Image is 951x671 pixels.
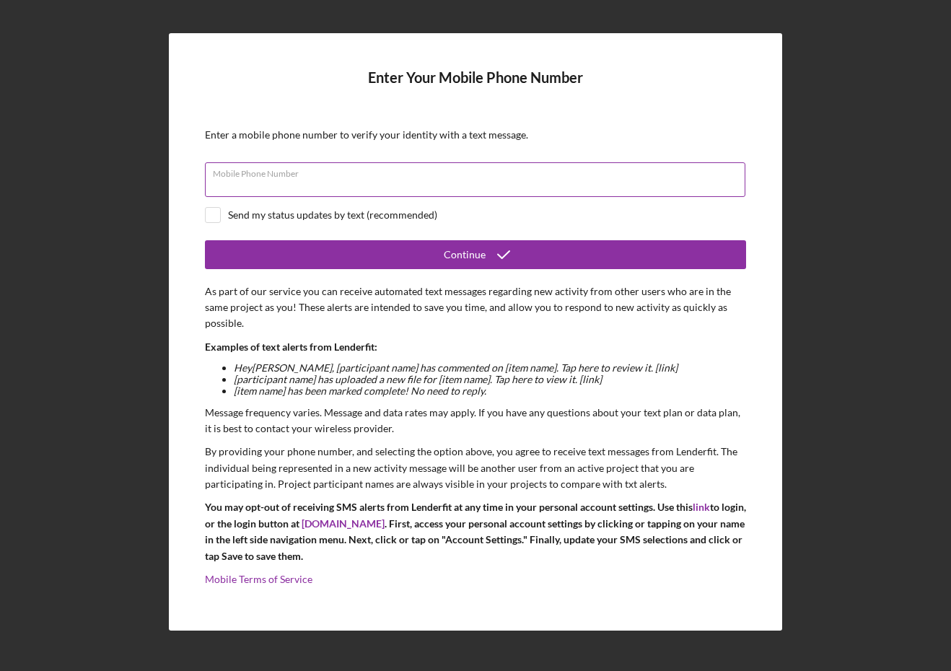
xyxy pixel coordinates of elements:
p: Message frequency varies. Message and data rates may apply. If you have any questions about your ... [205,405,746,437]
p: Examples of text alerts from Lenderfit: [205,339,746,355]
button: Continue [205,240,746,269]
p: By providing your phone number, and selecting the option above, you agree to receive text message... [205,444,746,492]
p: As part of our service you can receive automated text messages regarding new activity from other ... [205,284,746,332]
div: Send my status updates by text (recommended) [228,209,437,221]
h4: Enter Your Mobile Phone Number [205,69,746,108]
li: Hey [PERSON_NAME] , [participant name] has commented on [item name]. Tap here to review it. [link] [234,362,746,374]
label: Mobile Phone Number [213,163,745,179]
a: Mobile Terms of Service [205,573,312,585]
a: [DOMAIN_NAME] [302,517,385,530]
p: You may opt-out of receiving SMS alerts from Lenderfit at any time in your personal account setti... [205,499,746,564]
div: Continue [444,240,486,269]
div: Enter a mobile phone number to verify your identity with a text message. [205,129,746,141]
li: [participant name] has uploaded a new file for [item name]. Tap here to view it. [link] [234,374,746,385]
li: [item name] has been marked complete! No need to reply. [234,385,746,397]
a: link [693,501,710,513]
